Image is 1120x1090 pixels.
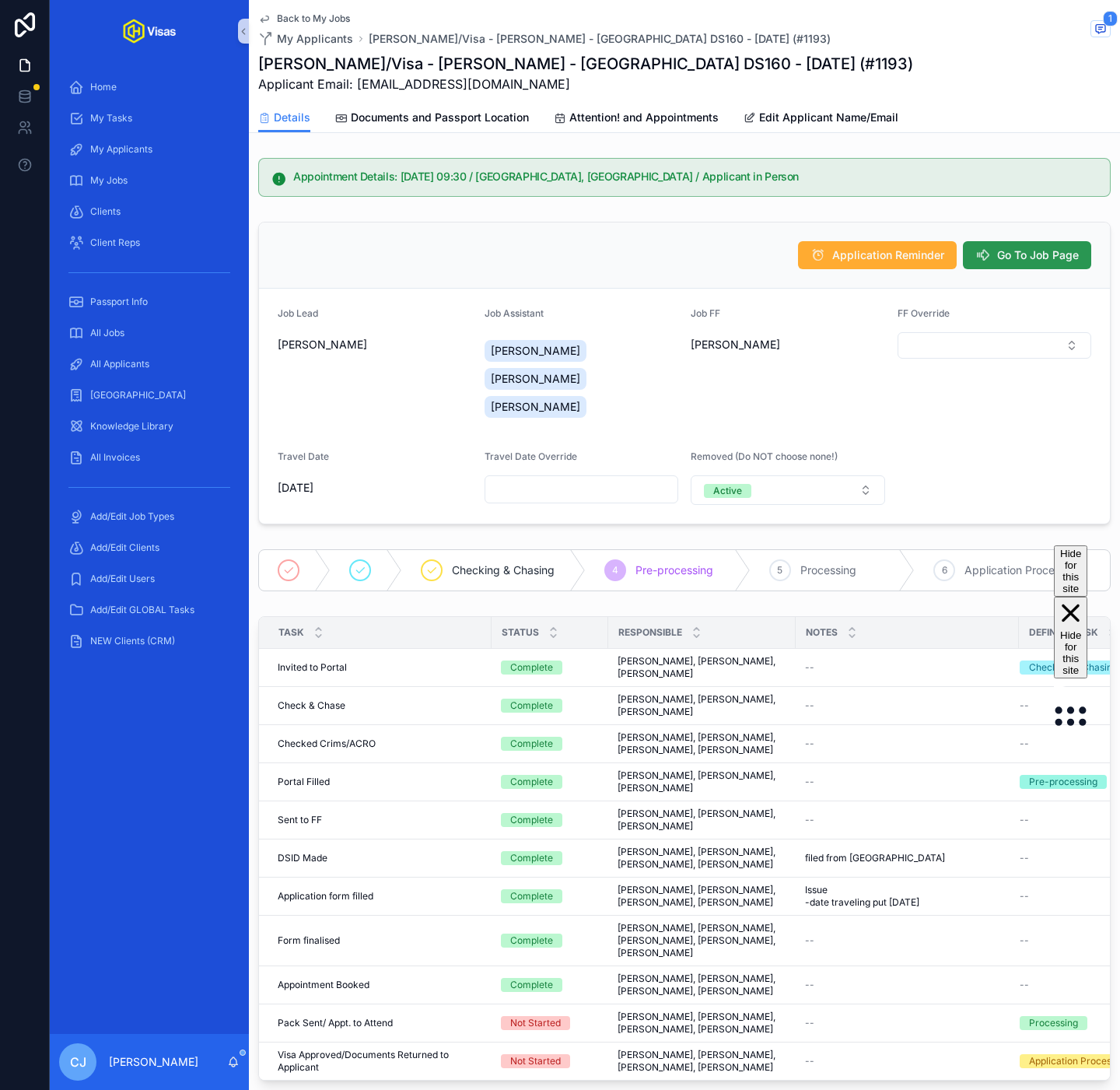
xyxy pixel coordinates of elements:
a: My Applicants [59,135,240,163]
span: [PERSON_NAME] [491,343,580,359]
span: All Invoices [90,451,140,464]
span: Back to My Jobs [277,12,350,25]
a: Clients [59,198,240,226]
div: Complete [510,851,553,865]
h1: [PERSON_NAME]/Visa - [PERSON_NAME] - [GEOGRAPHIC_DATA] DS160 - [DATE] (#1193) [258,53,913,75]
h5: Appointment Details: 15/08/2025 09:30 / London, UK / Applicant in Person [293,171,1097,182]
span: Add/Edit GLOBAL Tasks [90,604,194,616]
span: CJ [70,1053,86,1071]
a: NEW Clients (CRM) [59,627,240,655]
span: [DATE] [278,480,472,496]
span: My Jobs [90,174,128,187]
span: Attention! and Appointments [569,110,719,125]
span: -- [1020,699,1029,712]
span: [PERSON_NAME], [PERSON_NAME], [PERSON_NAME] [618,693,786,718]
span: FF Override [898,307,950,319]
div: Complete [510,775,553,789]
span: [PERSON_NAME] [491,399,580,415]
button: Go To Job Page [963,241,1091,269]
span: My Applicants [90,143,152,156]
span: Application Reminder [832,247,944,263]
span: Check & Chase [278,699,345,712]
div: Not Started [510,1016,561,1030]
span: [PERSON_NAME], [PERSON_NAME], [PERSON_NAME], [PERSON_NAME] [618,1049,786,1074]
span: 1 [1103,11,1118,26]
span: All Jobs [90,327,124,339]
a: Add/Edit Users [59,565,240,593]
span: Add/Edit Users [90,573,155,585]
a: Add/Edit Job Types [59,503,240,531]
span: [PERSON_NAME] [491,371,580,387]
span: Status [502,626,539,639]
a: Edit Applicant Name/Email [744,103,898,135]
a: Attention! and Appointments [554,103,719,135]
span: Checking & Chasing [452,563,555,578]
span: -- [805,1017,814,1029]
span: Checked Crims/ACRO [278,738,376,750]
span: -- [805,776,814,788]
span: Travel Date [278,450,329,462]
span: [PERSON_NAME] [691,337,780,352]
span: -- [805,814,814,826]
span: [PERSON_NAME], [PERSON_NAME], [PERSON_NAME] [618,769,786,794]
a: All Invoices [59,443,240,471]
a: Knowledge Library [59,412,240,440]
span: Invited to Portal [278,661,347,674]
span: filed from [GEOGRAPHIC_DATA] [805,852,945,864]
span: All Applicants [90,358,149,370]
a: My Applicants [258,31,353,47]
div: Complete [510,699,553,713]
span: Pack Sent/ Appt. to Attend [278,1017,393,1029]
div: Pre-processing [1029,775,1097,789]
span: Travel Date Override [485,450,577,462]
a: Passport Info [59,288,240,316]
a: [PERSON_NAME]/Visa - [PERSON_NAME] - [GEOGRAPHIC_DATA] DS160 - [DATE] (#1193) [369,31,831,47]
span: Processing [800,563,856,578]
span: Notes [806,626,838,639]
span: [PERSON_NAME], [PERSON_NAME], [PERSON_NAME] [618,655,786,680]
span: [PERSON_NAME], [PERSON_NAME], [PERSON_NAME], [PERSON_NAME] [618,731,786,756]
span: Home [90,81,117,93]
span: -- [805,1055,814,1067]
span: Task [278,626,304,639]
span: Passport Info [90,296,148,308]
span: Portal Filled [278,776,330,788]
span: -- [805,979,814,991]
div: Active [713,484,742,498]
button: Select Button [691,475,885,505]
span: My Applicants [277,31,353,47]
div: Not Started [510,1054,561,1068]
span: Form finalised [278,934,340,947]
span: 5 [777,564,782,577]
a: Documents and Passport Location [335,103,529,135]
span: Job Assistant [485,307,544,319]
span: Sent to FF [278,814,322,826]
a: Client Reps [59,229,240,257]
div: Complete [510,934,553,948]
span: Knowledge Library [90,420,173,433]
span: Documents and Passport Location [351,110,529,125]
span: Issue -date traveling put [DATE] [805,884,944,909]
span: -- [1020,979,1029,991]
div: Complete [510,661,553,675]
a: All Jobs [59,319,240,347]
a: [GEOGRAPHIC_DATA] [59,381,240,409]
span: 6 [942,564,947,577]
span: Removed (Do NOT choose none!) [691,450,838,462]
span: Visa Approved/Documents Returned to Applicant [278,1049,482,1074]
span: Go To Job Page [997,247,1079,263]
span: -- [805,699,814,712]
a: Add/Edit GLOBAL Tasks [59,596,240,624]
a: My Jobs [59,166,240,195]
span: DefiningTask [1029,626,1098,639]
span: [PERSON_NAME], [PERSON_NAME], [PERSON_NAME], [PERSON_NAME] [618,973,786,997]
p: [PERSON_NAME] [109,1054,198,1070]
div: Complete [510,813,553,827]
span: [PERSON_NAME] [278,337,367,352]
a: Back to My Jobs [258,12,350,25]
div: scrollable content [50,62,249,675]
span: Job Lead [278,307,318,319]
span: -- [1020,814,1029,826]
span: [PERSON_NAME], [PERSON_NAME], [PERSON_NAME], [PERSON_NAME] [618,884,786,909]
